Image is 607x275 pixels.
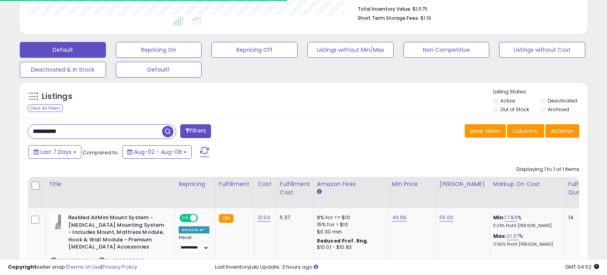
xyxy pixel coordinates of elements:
[403,42,490,58] button: Non Competitive
[517,166,579,173] div: Displaying 1 to 1 of 1 items
[507,124,544,138] button: Columns
[493,233,559,247] div: %
[493,214,559,229] div: %
[40,148,72,156] span: Last 7 Days
[317,188,322,195] small: Amazon Fees.
[358,15,419,21] b: Short Term Storage Fees:
[493,214,505,221] b: Min:
[512,127,537,135] span: Columns
[548,97,577,104] label: Deactivated
[280,214,307,221] div: 5.37
[317,180,385,188] div: Amazon Fees
[179,235,209,253] div: Preset:
[493,223,559,229] p: 11.24% Profit [PERSON_NAME]
[465,124,506,138] button: Save View
[42,91,72,102] h5: Listings
[258,180,273,188] div: Cost
[102,263,137,271] a: Privacy Policy
[8,263,37,271] strong: Copyright
[499,42,585,58] button: Listings without Cost
[317,228,383,235] div: $0.30 min
[122,145,192,159] button: Aug-02 - Aug-08
[179,226,209,233] div: Amazon AI *
[68,263,101,271] a: Terms of Use
[317,244,383,251] div: $10.01 - $10.83
[565,263,599,271] span: 2025-08-16 04:52 GMT
[219,180,251,188] div: Fulfillment
[505,214,517,222] a: 17.84
[134,148,182,156] span: Aug-02 - Aug-08
[211,42,298,58] button: Repricing Off
[392,214,407,222] a: 49.99
[28,145,81,159] button: Last 7 Days
[179,180,212,188] div: Repricing
[545,124,579,138] button: Actions
[180,124,211,138] button: Filters
[493,232,507,240] b: Max:
[67,257,96,264] a: B075F4S8WH
[420,14,431,22] span: $1.19
[568,214,593,221] div: 14
[49,180,172,188] div: Title
[493,180,562,188] div: Markup on Cost
[258,214,270,222] a: 31.50
[358,4,573,13] li: $1,575
[490,177,565,208] th: The percentage added to the cost of goods (COGS) that forms the calculator for Min & Max prices.
[439,214,454,222] a: 55.00
[307,42,394,58] button: Listings without Min/Max
[500,97,515,104] label: Active
[280,180,310,197] div: Fulfillment Cost
[568,180,596,197] div: Fulfillable Quantity
[98,257,145,264] span: | SKU: 1069698690
[500,106,529,113] label: Out of Stock
[215,264,599,271] div: Last InventoryLab Update: 3 hours ago.
[68,214,164,253] b: ResMed AirMini Mount System - [MEDICAL_DATA] Mounting System - Includes Mount, Mattress Module, H...
[493,242,559,247] p: 17.96% Profit [PERSON_NAME]
[83,149,119,156] span: Compared to:
[439,180,486,188] div: [PERSON_NAME]
[493,88,588,96] p: Listing States:
[358,6,411,12] b: Total Inventory Value:
[116,42,202,58] button: Repricing On
[28,104,63,112] div: Clear All Filters
[8,264,137,271] div: seller snap | |
[317,237,369,244] b: Reduced Prof. Rng.
[548,106,569,113] label: Archived
[219,214,234,223] small: FBA
[317,221,383,228] div: 15% for > $10
[317,214,383,221] div: 8% for <= $10
[180,215,190,222] span: ON
[20,62,106,78] button: Deactivated & In Stock
[51,214,66,230] img: 315dsVFD38L._SL40_.jpg
[507,232,519,240] a: 31.37
[20,42,106,58] button: Default
[116,62,202,78] button: Default1
[392,180,433,188] div: Min Price
[197,215,209,222] span: OFF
